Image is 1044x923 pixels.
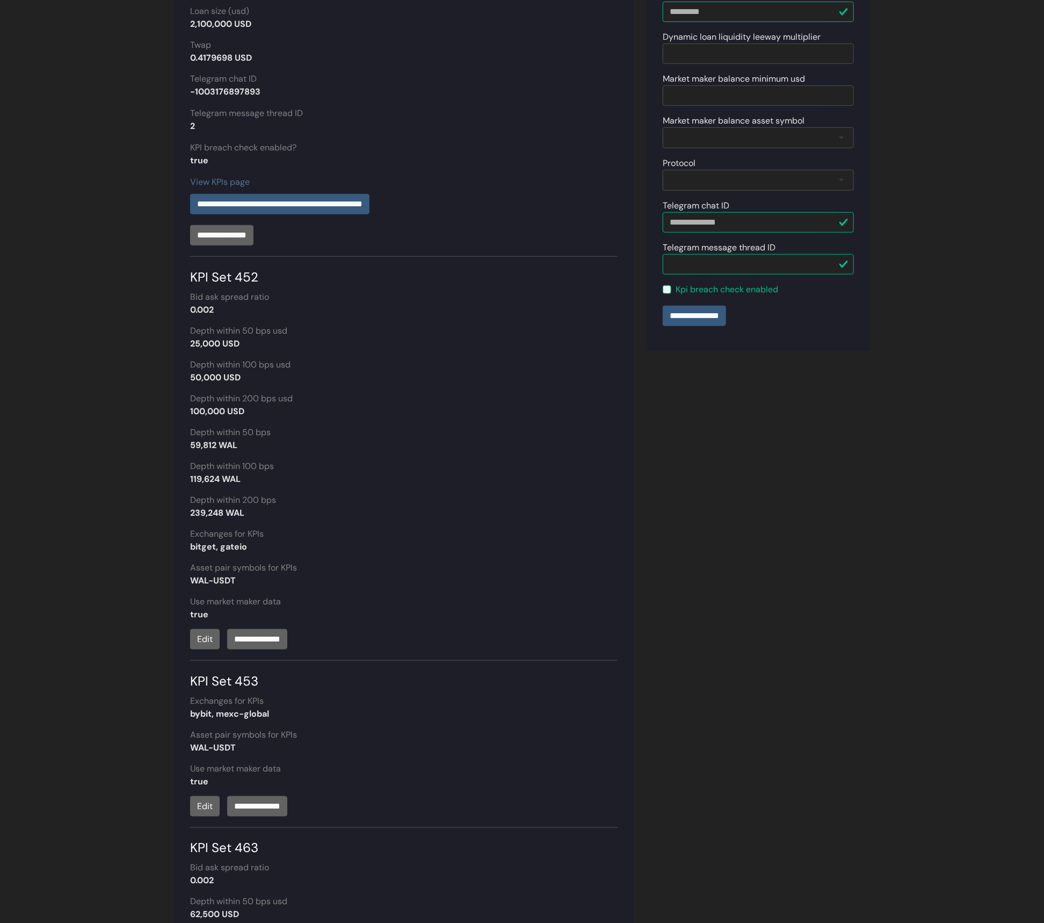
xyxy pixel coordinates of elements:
label: Telegram message thread ID [663,241,775,254]
strong: 0.002 [190,875,214,886]
label: Protocol [663,157,695,170]
label: Use market maker data [190,762,281,775]
label: Depth within 200 bps usd [190,392,293,405]
label: Use market maker data [190,595,281,608]
a: Edit [190,629,220,650]
label: Market maker balance asset symbol [663,114,804,127]
div: KPI Set 453 [190,660,618,691]
strong: 62,500 USD [190,909,239,920]
label: Depth within 100 bps [190,460,274,473]
a: View KPIs page [190,176,250,188]
strong: true [190,776,208,787]
label: Kpi breach check enabled [676,283,778,296]
strong: 100,000 USD [190,406,244,417]
div: KPI Set 452 [190,256,618,287]
strong: 2 [190,120,195,132]
strong: 119,624 WAL [190,473,241,485]
strong: -1003176897893 [190,86,260,97]
div: KPI Set 463 [190,827,618,858]
a: Edit [190,796,220,817]
label: Twap [190,39,211,52]
label: Depth within 100 bps usd [190,358,291,371]
strong: 239,248 WAL [190,507,244,518]
label: Market maker balance minimum usd [663,73,805,85]
label: Telegram chat ID [663,199,729,212]
strong: WAL-USDT [190,575,236,586]
label: Bid ask spread ratio [190,862,269,875]
strong: 2,100,000 USD [190,18,251,30]
label: Telegram message thread ID [190,107,303,120]
label: Depth within 50 bps usd [190,896,287,908]
strong: 0.4179698 USD [190,52,252,63]
strong: true [190,609,208,620]
label: Depth within 50 bps [190,426,271,439]
strong: bitget, gateio [190,541,247,552]
strong: 25,000 USD [190,338,240,349]
label: Depth within 50 bps usd [190,325,287,337]
label: Exchanges for KPIs [190,695,264,708]
label: Bid ask spread ratio [190,291,269,304]
label: Telegram chat ID [190,73,257,85]
label: Asset pair symbols for KPIs [190,561,297,574]
strong: 0.002 [190,304,214,315]
strong: bybit, mexc-global [190,708,269,719]
label: Depth within 200 bps [190,494,276,507]
strong: WAL-USDT [190,742,236,753]
strong: true [190,155,208,166]
strong: 59,812 WAL [190,439,237,451]
label: Dynamic loan liquidity leeway multiplier [663,31,821,44]
label: Asset pair symbols for KPIs [190,729,297,741]
label: Loan size (usd) [190,5,249,18]
strong: 50,000 USD [190,372,241,383]
label: Exchanges for KPIs [190,528,264,540]
label: KPI breach check enabled? [190,141,296,154]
